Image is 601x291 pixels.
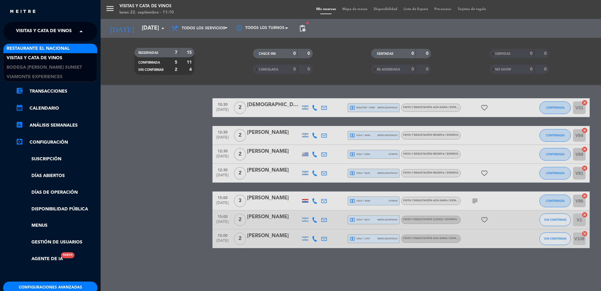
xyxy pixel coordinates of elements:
[7,54,62,62] span: Visitas y Cata de Vinos
[16,121,23,128] i: assessment
[16,138,23,145] i: settings_applications
[16,156,97,163] a: Suscripción
[61,252,74,258] div: Nuevo
[16,222,97,229] a: Menus
[7,73,63,81] span: Viamonte Experiences
[16,255,63,263] a: Agente de IANuevo
[16,87,23,94] i: account_balance_wallet
[16,189,97,196] a: Días de Operación
[16,105,97,112] a: calendar_monthCalendario
[7,64,82,71] span: Bodega [PERSON_NAME] Sunset
[16,122,97,129] a: assessmentANÁLISIS SEMANALES
[16,172,97,180] a: Días abiertos
[16,206,97,213] a: Disponibilidad pública
[16,104,23,111] i: calendar_month
[16,88,97,95] a: account_balance_walletTransacciones
[7,45,70,52] span: Restaurante El Nacional
[16,25,72,38] span: Visitas y Cata de Vinos
[16,139,97,146] a: Configuración
[9,9,36,14] img: MEITRE
[16,239,97,246] a: Gestión de usuarios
